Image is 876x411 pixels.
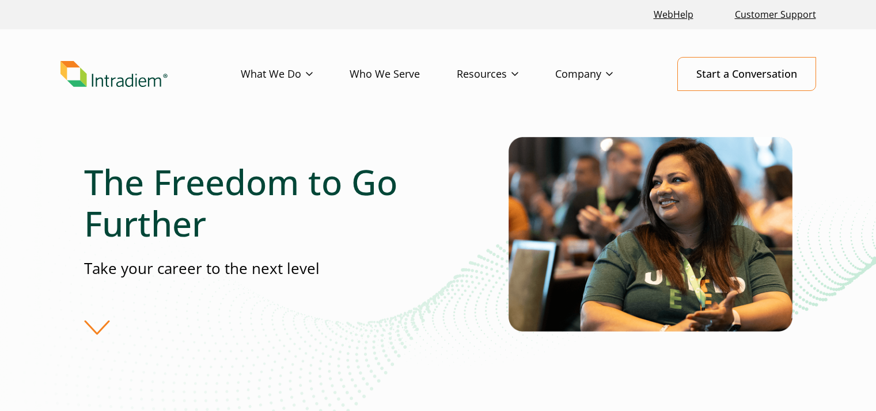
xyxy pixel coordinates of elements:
[457,58,555,91] a: Resources
[350,58,457,91] a: Who We Serve
[730,2,821,27] a: Customer Support
[60,61,241,87] a: Link to homepage of Intradiem
[84,258,438,279] p: Take your career to the next level
[60,61,168,87] img: Intradiem
[84,161,438,244] h1: The Freedom to Go Further
[649,2,698,27] a: Link opens in a new window
[241,58,350,91] a: What We Do
[555,58,650,91] a: Company
[677,57,816,91] a: Start a Conversation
